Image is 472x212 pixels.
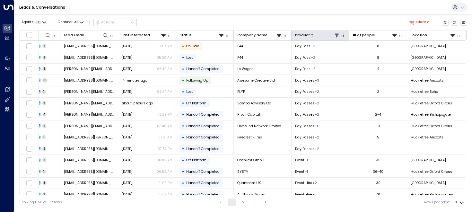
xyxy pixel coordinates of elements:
[376,158,380,163] div: 30
[42,124,47,128] span: 2
[42,158,47,162] span: 2
[315,124,318,128] div: Meeting Rooms
[26,100,32,106] span: Toggle select row
[26,89,32,95] span: Toggle select row
[237,66,254,71] span: Le Wagon
[295,55,310,60] span: Day Pass
[411,32,427,38] div: Location
[93,19,137,26] button: Actions
[122,32,167,38] div: Last Interacted
[74,20,78,24] span: All
[26,55,32,61] span: Toggle select row
[26,123,32,129] span: Toggle select row
[237,78,275,83] span: Awesome Creative Ltd
[460,19,468,26] button: Archived Leads
[93,19,137,26] div: Button group with a nested menu
[122,124,132,128] span: Jul 30, 2025
[26,111,32,118] span: Toggle select row
[122,55,132,60] span: Jul 21, 2025
[378,101,379,106] div: 1
[262,199,269,206] button: Go to next page
[26,146,32,152] span: Toggle select row
[237,135,262,140] span: Firecrest Films
[186,181,220,185] span: Handoff Completed
[158,192,172,197] p: 05:17 AM
[122,181,132,185] span: Sep 16, 2025
[228,199,236,206] button: page 1
[315,112,319,117] div: Hot desking,Meeting Rooms
[305,169,308,174] div: Meeting Rooms
[353,32,398,38] div: # of people
[26,134,32,140] span: Toggle select row
[122,66,132,71] span: Jul 22, 2025
[56,19,85,26] span: Channel:
[237,89,245,94] span: FLYP
[411,158,446,163] span: Huckletree Liverpool Street
[237,32,267,38] div: Company Name
[295,124,314,128] span: Day Passes
[375,112,381,117] div: 2-4
[442,19,449,26] button: Customize
[237,124,281,128] span: HiveMind Network Limited
[186,146,220,151] span: Handoff Completed
[305,158,308,163] div: Meeting Rooms
[237,55,243,60] span: P44
[311,66,315,71] div: Meeting Rooms,Private Office
[237,112,260,117] span: Rivoir Capital
[96,20,115,25] div: Actions
[377,146,379,151] div: -
[295,44,310,49] span: Day Pass
[312,192,316,197] div: Meeting Rooms
[186,78,208,83] span: Following Up
[239,199,247,206] button: Go to page 2
[26,43,32,49] span: Toggle select row
[182,133,184,142] div: •
[451,19,458,26] span: Refresh
[157,124,172,128] p: 05:40 AM
[186,101,206,106] span: Off Platform
[186,55,193,60] span: Lost
[295,146,314,151] span: Day Passes
[237,192,266,197] span: All Things Money
[158,135,172,140] p: 07:31 AM
[64,146,115,151] span: earharmonyclinic@gmail.com
[122,44,132,49] span: Jul 14, 2025
[237,169,249,174] span: SYSTM
[315,101,319,106] div: Hot desking,Meeting Rooms
[122,32,150,38] div: Last Interacted
[42,44,47,48] span: 2
[42,56,47,60] span: 6
[64,44,115,49] span: tia@project44.gg
[64,32,84,38] div: Lead Email
[186,66,220,71] span: Handoff Completed
[452,199,465,206] div: 50
[376,192,380,197] div: 70
[186,44,199,49] span: On Hold
[182,99,184,107] div: •
[411,44,446,49] span: Huckletree Liverpool Street
[19,4,65,10] a: Leads & Conversations
[182,110,184,119] div: •
[234,143,292,155] td: -
[42,67,47,71] span: 6
[182,122,184,130] div: •
[411,112,451,117] span: Huckletree Bishopsgate
[179,32,192,38] div: Status
[237,32,282,38] div: Company Name
[42,135,46,139] span: 1
[295,101,314,106] span: Day Passes
[182,65,184,73] div: •
[64,158,115,163] span: sschiegheima@opentext.com
[377,44,379,49] div: 8
[64,124,115,128] span: holly.stone@hivemindnetwork.com
[411,66,446,71] span: Huckletree Liverpool Street
[122,112,132,117] span: Sep 16, 2025
[315,135,319,140] div: Meeting Rooms,Private Office
[42,90,46,94] span: 1
[411,101,452,106] span: Huckletree Oxford Circus
[157,89,172,94] p: 09:24 AM
[122,78,147,83] span: 14 minutes ago
[64,89,115,94] span: olivia@flyp.space
[186,89,193,94] span: Lost
[186,169,220,174] span: Handoff Completed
